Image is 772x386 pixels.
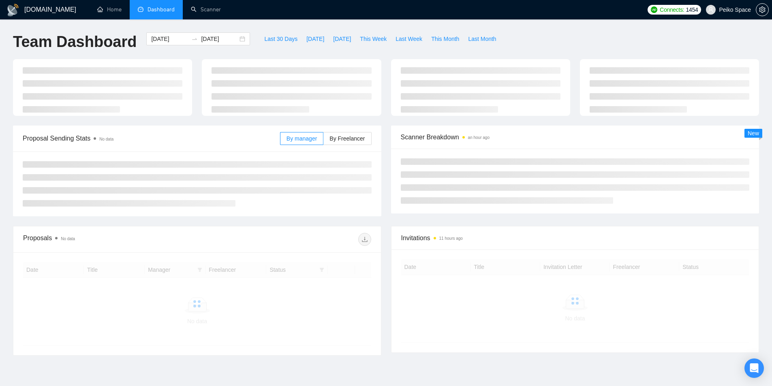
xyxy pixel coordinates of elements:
[97,6,122,13] a: homeHome
[191,36,198,42] span: to
[6,4,19,17] img: logo
[329,32,355,45] button: [DATE]
[23,133,280,143] span: Proposal Sending Stats
[744,358,764,378] div: Open Intercom Messenger
[401,233,749,243] span: Invitations
[651,6,657,13] img: upwork-logo.png
[468,34,496,43] span: Last Month
[151,34,188,43] input: Start date
[99,137,113,141] span: No data
[439,236,463,241] time: 11 hours ago
[391,32,427,45] button: Last Week
[464,32,500,45] button: Last Month
[401,132,750,142] span: Scanner Breakdown
[756,6,769,13] a: setting
[302,32,329,45] button: [DATE]
[748,130,759,136] span: New
[329,135,365,142] span: By Freelancer
[396,34,422,43] span: Last Week
[427,32,464,45] button: This Month
[287,135,317,142] span: By manager
[708,7,714,13] span: user
[660,5,684,14] span: Connects:
[264,34,297,43] span: Last 30 Days
[686,5,698,14] span: 1454
[468,135,490,140] time: an hour ago
[333,34,351,43] span: [DATE]
[201,34,238,43] input: End date
[191,36,198,42] span: swap-right
[756,6,768,13] span: setting
[306,34,324,43] span: [DATE]
[138,6,143,12] span: dashboard
[23,233,197,246] div: Proposals
[148,6,175,13] span: Dashboard
[260,32,302,45] button: Last 30 Days
[13,32,137,51] h1: Team Dashboard
[355,32,391,45] button: This Week
[360,34,387,43] span: This Week
[756,3,769,16] button: setting
[191,6,221,13] a: searchScanner
[61,237,75,241] span: No data
[431,34,459,43] span: This Month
